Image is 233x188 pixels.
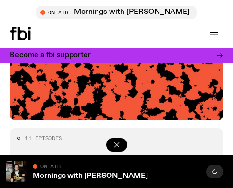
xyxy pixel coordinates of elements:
span: On Air [40,163,61,169]
img: Sam blankly stares at the camera, brightly lit by a camera flash wearing a hat collared shirt and... [6,161,27,182]
span: 11 episodes [25,136,62,141]
button: On AirMornings with [PERSON_NAME] [36,6,197,19]
h3: Become a fbi supporter [10,52,91,59]
a: Mornings with [PERSON_NAME] [33,172,148,180]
